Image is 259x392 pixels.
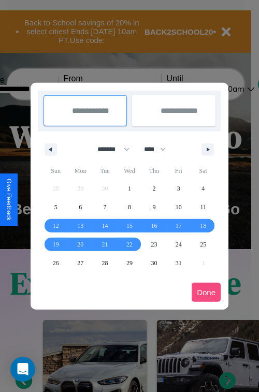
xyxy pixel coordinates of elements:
[142,198,166,216] button: 9
[44,163,68,179] span: Sun
[93,254,117,272] button: 28
[128,198,131,216] span: 8
[53,254,59,272] span: 26
[128,179,131,198] span: 1
[93,163,117,179] span: Tue
[152,198,155,216] span: 9
[151,216,157,235] span: 16
[5,179,12,221] div: Give Feedback
[77,235,83,254] span: 20
[151,254,157,272] span: 30
[177,179,180,198] span: 3
[102,254,108,272] span: 28
[142,254,166,272] button: 30
[53,235,59,254] span: 19
[176,216,182,235] span: 17
[93,235,117,254] button: 21
[142,216,166,235] button: 16
[102,235,108,254] span: 21
[68,235,92,254] button: 20
[200,216,206,235] span: 18
[44,198,68,216] button: 5
[102,216,108,235] span: 14
[44,216,68,235] button: 12
[77,216,83,235] span: 13
[191,235,215,254] button: 25
[166,198,191,216] button: 10
[152,179,155,198] span: 2
[142,163,166,179] span: Thu
[126,235,133,254] span: 22
[79,198,82,216] span: 6
[53,216,59,235] span: 12
[200,198,206,216] span: 11
[44,235,68,254] button: 19
[117,235,141,254] button: 22
[166,235,191,254] button: 24
[93,198,117,216] button: 7
[191,216,215,235] button: 18
[192,283,221,302] button: Done
[117,198,141,216] button: 8
[104,198,107,216] span: 7
[68,216,92,235] button: 13
[117,254,141,272] button: 29
[191,198,215,216] button: 11
[68,163,92,179] span: Mon
[166,254,191,272] button: 31
[166,216,191,235] button: 17
[151,235,157,254] span: 23
[117,179,141,198] button: 1
[191,179,215,198] button: 4
[200,235,206,254] span: 25
[44,254,68,272] button: 26
[166,163,191,179] span: Fri
[202,179,205,198] span: 4
[117,216,141,235] button: 15
[10,357,35,382] div: Open Intercom Messenger
[93,216,117,235] button: 14
[54,198,57,216] span: 5
[117,163,141,179] span: Wed
[176,235,182,254] span: 24
[176,198,182,216] span: 10
[126,216,133,235] span: 15
[142,235,166,254] button: 23
[68,254,92,272] button: 27
[142,179,166,198] button: 2
[176,254,182,272] span: 31
[191,163,215,179] span: Sat
[126,254,133,272] span: 29
[166,179,191,198] button: 3
[68,198,92,216] button: 6
[77,254,83,272] span: 27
